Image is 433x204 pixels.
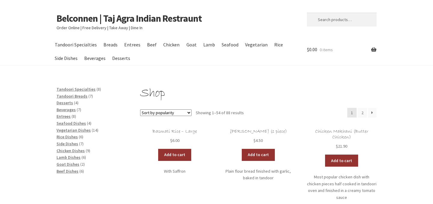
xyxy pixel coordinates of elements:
[52,38,100,52] a: Tandoori Specialties
[272,38,286,52] a: Rice
[170,138,180,143] bdi: 6.00
[88,121,90,126] span: 4
[57,134,78,140] a: Rice Dishes
[57,12,202,24] a: Belconnen | Taj Agra Indian Restraunt
[336,143,347,149] bdi: 21.90
[121,38,143,52] a: Entrees
[307,46,317,52] span: 0.00
[57,127,91,133] a: Vegetarian Dishes
[57,162,79,167] a: Goat Dishes
[307,38,376,61] a: $0.00 0 items
[140,129,210,144] a: Basmati Rice – Large $6.00
[57,141,78,146] a: Side Dishes
[223,168,293,181] p: Plain flour bread finished with garlic, baked in tandoor
[98,86,100,92] span: 8
[57,114,71,119] a: Entrees
[57,148,85,153] a: Chicken Dishes
[347,108,376,118] nav: Product Pagination
[320,47,333,52] span: 0 items
[347,108,357,118] span: Page 1
[307,129,376,150] a: Chicken Makhani (Butter Chicken) $21.90
[242,38,271,52] a: Vegetarian
[57,38,293,65] nav: Primary Navigation
[325,155,358,167] a: Add to cart: “Chicken Makhani (Butter Chicken)”
[75,100,77,105] span: 4
[170,138,172,143] span: $
[253,138,263,143] bdi: 4.50
[87,148,89,153] span: 9
[307,129,376,140] h2: Chicken Makhani (Butter Chicken)
[81,162,84,167] span: 2
[57,93,88,99] a: Tandoori Breads
[242,149,275,161] a: Add to cart: “Garlic Naan (1 piece)”
[307,13,376,27] input: Search products…
[73,114,75,119] span: 8
[100,38,120,52] a: Breads
[144,38,160,52] a: Beef
[253,138,256,143] span: $
[368,108,376,118] a: →
[80,134,82,140] span: 6
[57,107,76,112] a: Beverages
[57,24,293,31] p: Order Online | Free Delivery | Take Away | Dine In
[196,108,244,118] p: Showing 1–54 of 88 results
[52,52,80,65] a: Side Dishes
[307,46,309,52] span: $
[358,108,367,118] a: Page 2
[223,129,293,144] a: [PERSON_NAME] (1 piece) $4.50
[57,155,81,160] a: Lamb Dishes
[57,121,86,126] a: Seafood Dishes
[81,168,83,174] span: 6
[93,127,97,133] span: 14
[140,129,210,134] h2: Basmati Rice – Large
[183,38,199,52] a: Goat
[57,100,73,105] a: Desserts
[57,86,96,92] a: Tandoori Specialties
[140,109,192,116] select: Shop order
[336,143,338,149] span: $
[81,52,108,65] a: Beverages
[83,155,85,160] span: 6
[90,93,92,99] span: 7
[57,168,78,174] a: Beef Dishes
[109,52,133,65] a: Desserts
[140,168,210,175] p: With Saffron
[200,38,218,52] a: Lamb
[307,174,376,201] p: Most popular chicken dish with chicken pieces half cooked in tandoori oven and finished in a crea...
[140,86,376,101] h1: Shop
[80,141,82,146] span: 7
[219,38,241,52] a: Seafood
[78,107,80,112] span: 7
[161,38,183,52] a: Chicken
[223,129,293,134] h2: [PERSON_NAME] (1 piece)
[158,149,191,161] a: Add to cart: “Basmati Rice - Large”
